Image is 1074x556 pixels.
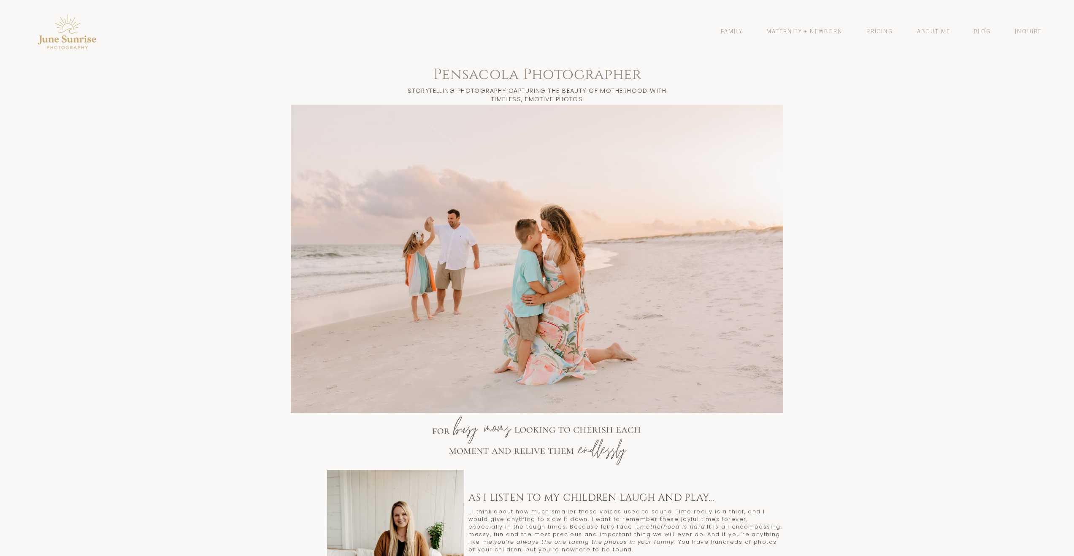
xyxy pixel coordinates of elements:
a: Pricing [866,28,893,36]
img: Pensacola Photographer - June Sunrise Photography [32,11,103,53]
span: STORYTELLING PHOTOGRAPHY CAPTURING THE BEAUTY OF MOTHERHOOD WITH TIMELESS, EMOTIVE PHOTOS [408,86,669,103]
a: Maternity + Newborn [766,28,842,36]
span: Pensacola Photographer [433,65,642,84]
em: motherhood is hard. [640,523,707,530]
a: Family [721,28,743,36]
em: you’re always the one taking the photos in your family [494,538,674,545]
a: About Me [917,28,950,36]
a: Inquire [1015,28,1042,36]
code: As I listen to my children laugh and play... [468,491,714,505]
a: Blog [974,28,992,36]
